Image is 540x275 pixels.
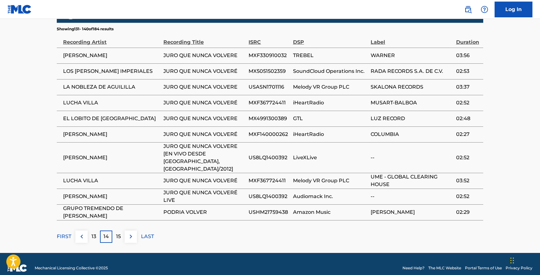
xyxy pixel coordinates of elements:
a: Privacy Policy [506,265,532,271]
p: 15 [116,233,121,240]
p: Showing 131 - 140 of 184 results [57,26,114,32]
span: GRUPO TREMENDO DE [PERSON_NAME] [63,205,160,220]
span: 02:52 [456,193,480,200]
img: search [464,6,472,13]
span: EL LOBITO DE [GEOGRAPHIC_DATA] [63,115,160,122]
a: The MLC Website [428,265,461,271]
span: COLUMBIA [371,131,453,138]
span: 02:29 [456,208,480,216]
p: 14 [103,233,109,240]
span: MXF367724411 [249,99,290,107]
span: 02:48 [456,115,480,122]
span: Melody VR Group PLC [293,177,367,184]
img: MLC Logo [8,5,32,14]
span: WARNER [371,52,453,59]
span: LUZ RECORD [371,115,453,122]
div: Duration [456,32,480,46]
div: Drag [510,251,514,270]
span: LOS [PERSON_NAME] IMPERIALES [63,67,160,75]
span: PODRIA VOLVER [163,208,245,216]
span: 02:53 [456,67,480,75]
span: Audiomack Inc. [293,193,367,200]
span: Mechanical Licensing Collective © 2025 [35,265,108,271]
span: Amazon Music [293,208,367,216]
a: Need Help? [402,265,425,271]
p: LAST [141,233,154,240]
span: GTL [293,115,367,122]
span: JURO QUE NUNCA VOLVERE [163,115,245,122]
span: RADA RECORDS S.A. DE C.V. [371,67,453,75]
span: 02:52 [456,154,480,161]
img: left [78,233,85,240]
span: iHeartRadio [293,99,367,107]
img: logo [8,264,27,272]
span: [PERSON_NAME] [63,52,160,59]
span: JURO QUE NUNCA VOLVERÉ [163,67,245,75]
div: Help [478,3,491,16]
a: Log In [495,2,532,17]
span: LA NOBLEZA DE AGUILILLA [63,83,160,91]
a: Public Search [462,3,474,16]
div: DSP [293,32,367,46]
span: iHeartRadio [293,131,367,138]
span: JURO QUE NUNCA VOLVERÉ LIVE [163,189,245,204]
span: SKALONA RECORDS [371,83,453,91]
div: Label [371,32,453,46]
span: 03:52 [456,177,480,184]
span: USHM21759438 [249,208,290,216]
span: LUCHA VILLA [63,177,160,184]
div: ISRC [249,32,290,46]
span: US8LQ1400392 [249,154,290,161]
span: MX4991300389 [249,115,290,122]
span: USASN1701116 [249,83,290,91]
span: JURO QUE NUNCA VOLVERÉ [163,177,245,184]
span: [PERSON_NAME] [63,193,160,200]
p: FIRST [57,233,71,240]
div: Recording Title [163,32,245,46]
span: MX5051502359 [249,67,290,75]
span: SoundCloud Operations Inc. [293,67,367,75]
div: Recording Artist [63,32,160,46]
span: 02:52 [456,99,480,107]
span: MXF140000262 [249,131,290,138]
span: MXF330910032 [249,52,290,59]
span: JURO QUE NUNCA VOLVERÉ [163,99,245,107]
span: [PERSON_NAME] [63,131,160,138]
span: LiveXLive [293,154,367,161]
iframe: Chat Widget [508,245,540,275]
p: 13 [91,233,96,240]
span: 03:37 [456,83,480,91]
span: JURO QUE NUNCA VOLVERE [EN VIVO DESDE [GEOGRAPHIC_DATA], [GEOGRAPHIC_DATA]/2012] [163,143,245,173]
span: MUSART-BALBOA [371,99,453,107]
span: -- [371,193,453,200]
img: right [127,233,135,240]
span: MXF367724411 [249,177,290,184]
span: 03:56 [456,52,480,59]
span: TREBEL [293,52,367,59]
span: JURO QUE NUNCA VOLVERE [163,83,245,91]
span: LUCHA VILLA [63,99,160,107]
span: [PERSON_NAME] [371,208,453,216]
span: UME - GLOBAL CLEARING HOUSE [371,173,453,188]
img: help [481,6,488,13]
a: Portal Terms of Use [465,265,502,271]
span: US8LQ1400392 [249,193,290,200]
span: JURO QUE NUNCA VOLVERÉ [163,131,245,138]
span: [PERSON_NAME] [63,154,160,161]
span: Melody VR Group PLC [293,83,367,91]
span: -- [371,154,453,161]
span: JURO QUE NUNCA VOLVERE [163,52,245,59]
span: 02:27 [456,131,480,138]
